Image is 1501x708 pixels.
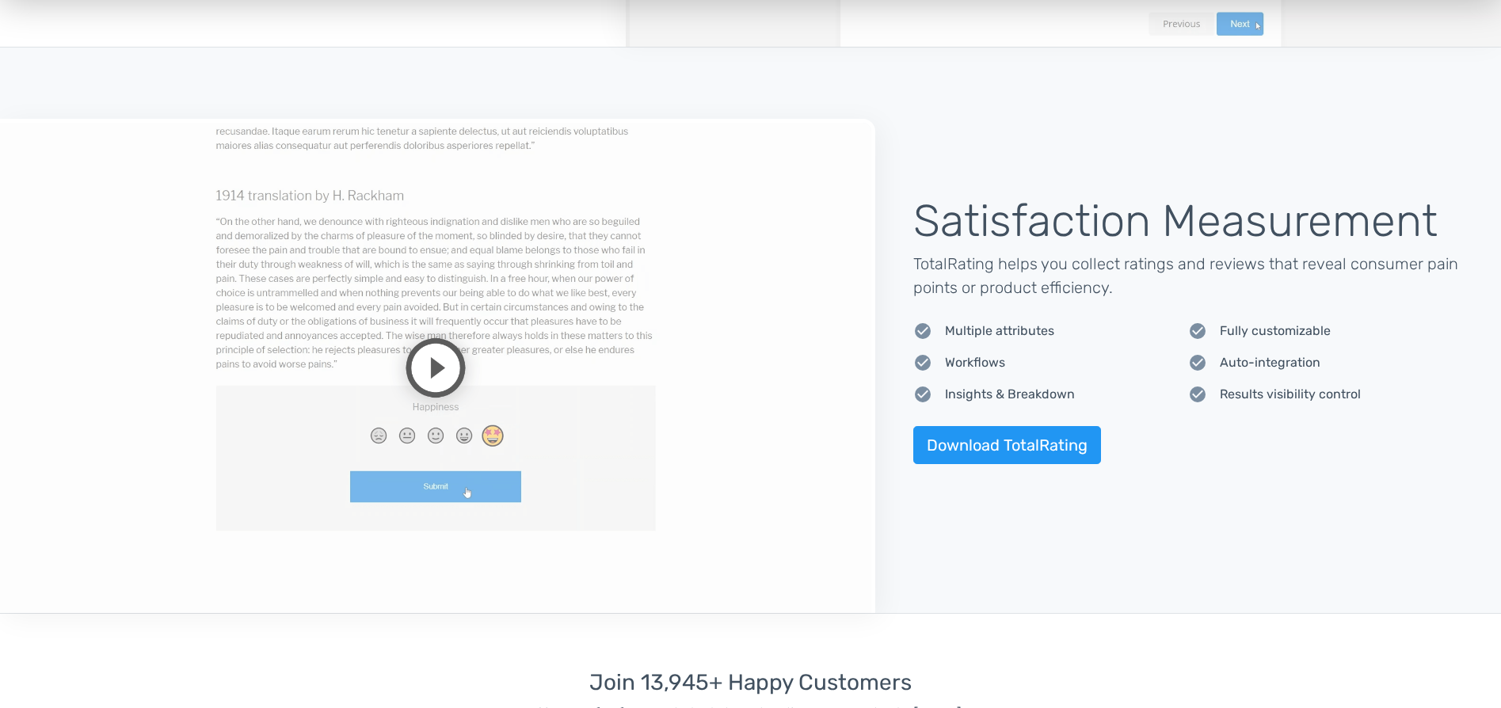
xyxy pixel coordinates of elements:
[945,353,1005,372] span: Workflows
[913,426,1101,464] a: Download TotalRating
[1220,385,1361,404] span: Results visibility control
[945,322,1054,341] span: Multiple attributes
[913,353,932,372] span: check_circle
[913,252,1463,299] p: TotalRating helps you collect ratings and reviews that reveal consumer pain points or product eff...
[1220,322,1331,341] span: Fully customizable
[311,671,1191,695] h3: Join 13,945+ Happy Customers
[1188,322,1207,341] span: check_circle
[1188,353,1207,372] span: check_circle
[945,385,1075,404] span: Insights & Breakdown
[1220,353,1320,372] span: Auto-integration
[913,385,932,404] span: check_circle
[1188,385,1207,404] span: check_circle
[913,322,932,341] span: check_circle
[913,197,1463,246] h2: Satisfaction Measurement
